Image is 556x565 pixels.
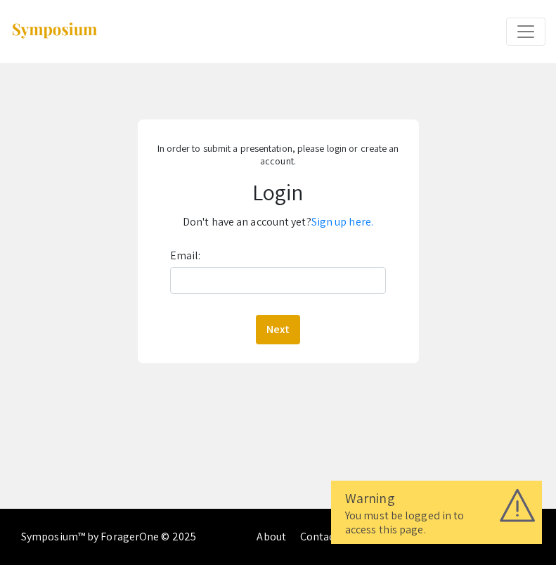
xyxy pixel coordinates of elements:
[170,245,201,267] label: Email:
[300,529,353,544] a: Contact Us
[11,22,98,41] img: Symposium by ForagerOne
[256,315,300,344] button: Next
[345,488,528,509] div: Warning
[21,509,196,565] div: Symposium™ by ForagerOne © 2025
[506,18,545,46] button: Expand or Collapse Menu
[311,214,373,229] a: Sign up here.
[143,178,413,205] h1: Login
[143,211,413,233] p: Don't have an account yet?
[345,509,528,537] div: You must be logged in to access this page.
[257,529,286,544] a: About
[143,142,413,167] p: In order to submit a presentation, please login or create an account.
